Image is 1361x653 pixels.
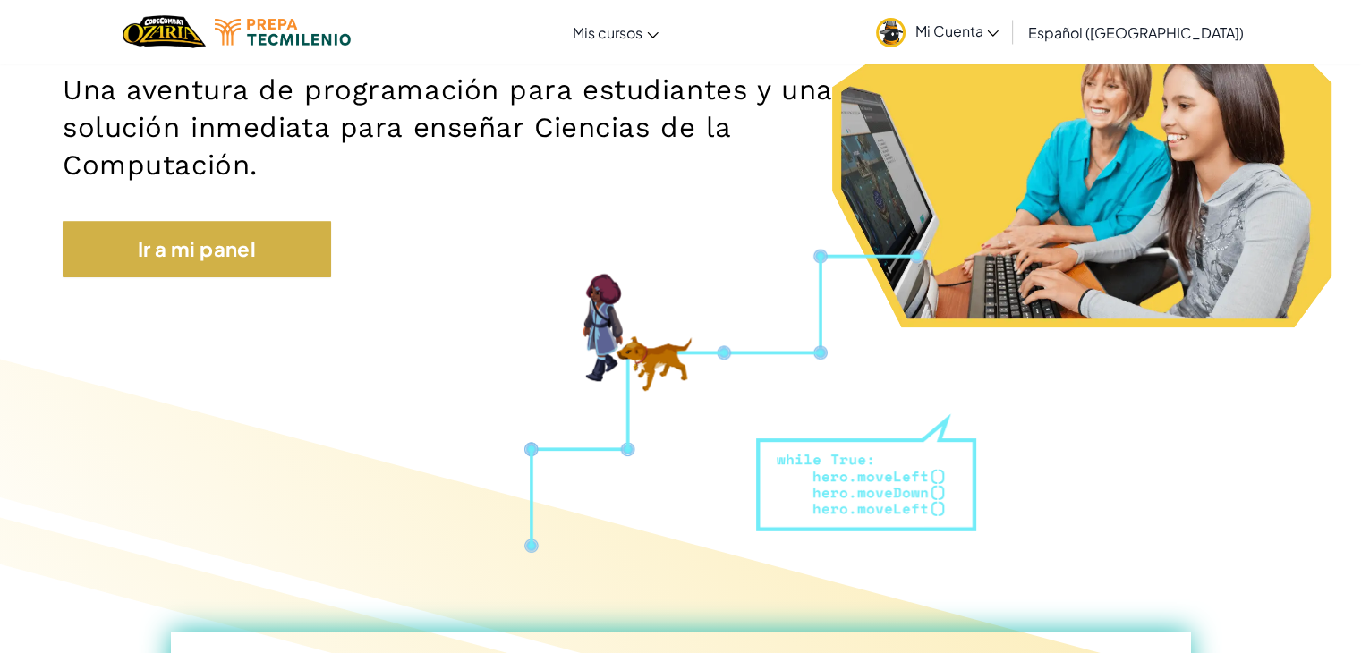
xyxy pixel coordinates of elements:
a: Ir a mi panel [63,221,331,277]
a: Mi Cuenta [867,4,1008,60]
a: Español ([GEOGRAPHIC_DATA]) [1018,8,1252,56]
a: Ozaria by CodeCombat logo [123,13,206,50]
img: Home [123,13,206,50]
a: Mis cursos [564,8,668,56]
img: Tecmilenio logo [215,19,351,46]
span: Mis cursos [573,23,642,42]
span: Español ([GEOGRAPHIC_DATA]) [1027,23,1243,42]
span: Mi Cuenta [914,21,999,40]
h2: Una aventura de programación para estudiantes y una solución inmediata para enseñar Ciencias de l... [63,72,890,185]
img: avatar [876,18,906,47]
